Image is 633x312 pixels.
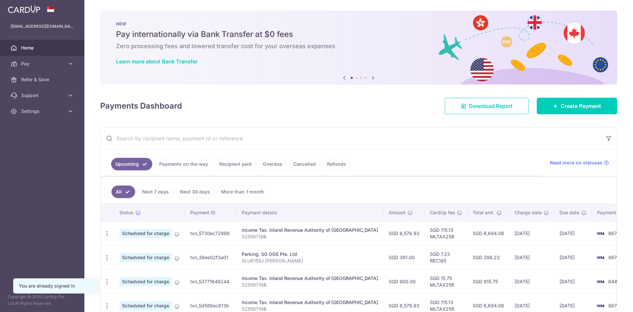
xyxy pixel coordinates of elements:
span: Settings [21,108,65,115]
td: [DATE] [554,245,592,269]
td: [DATE] [554,221,592,245]
img: CardUp [8,5,40,13]
span: Pay [21,60,65,67]
span: Amount [389,209,406,216]
span: Refer & Save [21,76,65,83]
span: Due date [559,209,579,216]
span: Scheduled for charge [119,229,172,238]
span: Download Report [469,102,513,110]
td: SGD 391.00 [383,245,425,269]
td: [DATE] [509,269,554,294]
span: CardUp fee [430,209,455,216]
span: Scheduled for charge [119,277,172,286]
div: Parking. SG OGS Pte. Ltd [242,251,378,258]
span: Create Payment [561,102,601,110]
div: Income Tax. Inland Revenue Authority of [GEOGRAPHIC_DATA] [242,227,378,233]
h4: Payments Dashboard [100,100,182,112]
span: Support [21,92,65,99]
span: Home [21,45,65,51]
span: Scheduled for charge [119,301,172,310]
a: More than 1 month [217,186,268,198]
p: SLU6159J [PERSON_NAME] [242,258,378,264]
td: SGD 915.75 [467,269,509,294]
td: SGD 398.23 [467,245,509,269]
a: Payments on the way [155,158,212,170]
span: Charge date [515,209,542,216]
span: Help [15,5,28,11]
h6: Zero processing fees and lowered transfer cost for your overseas expenses [116,42,601,50]
div: Income Tax. Inland Revenue Authority of [GEOGRAPHIC_DATA] [242,299,378,306]
img: Bank Card [594,278,607,286]
span: Read more on statuses [550,159,602,166]
a: Recipient paid [215,158,256,170]
h5: Pay internationally via Bank Transfer at $0 fees [116,29,601,40]
img: Bank Card [594,229,607,237]
td: txn_53771648244 [185,269,236,294]
td: [DATE] [554,269,592,294]
a: Cancelled [289,158,320,170]
div: You are already signed in [19,283,92,289]
p: S2559719B [242,282,378,288]
td: [DATE] [509,221,554,245]
td: SGD 6,578.93 [383,221,425,245]
span: Scheduled for charge [119,253,172,262]
p: NEW [116,21,601,26]
span: 8679 [608,230,620,236]
p: [EMAIL_ADDRESS][DOMAIN_NAME] [11,23,74,30]
span: Status [119,209,134,216]
a: Overdue [258,158,286,170]
td: SGD 115.13 MLTAX25R [425,221,467,245]
td: SGD 7.23 REC185 [425,245,467,269]
td: [DATE] [509,245,554,269]
th: Payment ID [185,204,236,221]
span: Total amt. [473,209,495,216]
td: txn_38ee02f3a01 [185,245,236,269]
p: S2559719B [242,233,378,240]
span: 6449 [608,279,620,284]
a: Create Payment [537,98,617,114]
a: All [111,186,135,198]
a: Next 7 days [138,186,173,198]
td: SGD 6,694.06 [467,221,509,245]
th: Payment details [236,204,383,221]
input: Search by recipient name, payment id or reference [101,128,601,149]
td: SGD 900.00 [383,269,425,294]
a: Learn more about Bank Transfer [116,58,197,65]
div: Income Tax. Inland Revenue Authority of [GEOGRAPHIC_DATA] [242,275,378,282]
a: Download Report [445,98,529,114]
a: Upcoming [111,158,152,170]
span: 8679 [608,255,620,260]
td: txn_5730ec72986 [185,221,236,245]
a: Read more on statuses [550,159,609,166]
a: Next 30 days [176,186,214,198]
a: Refunds [323,158,350,170]
img: Bank Card [594,254,607,261]
td: SGD 15.75 MLTAX25R [425,269,467,294]
img: Bank transfer banner [100,11,617,85]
